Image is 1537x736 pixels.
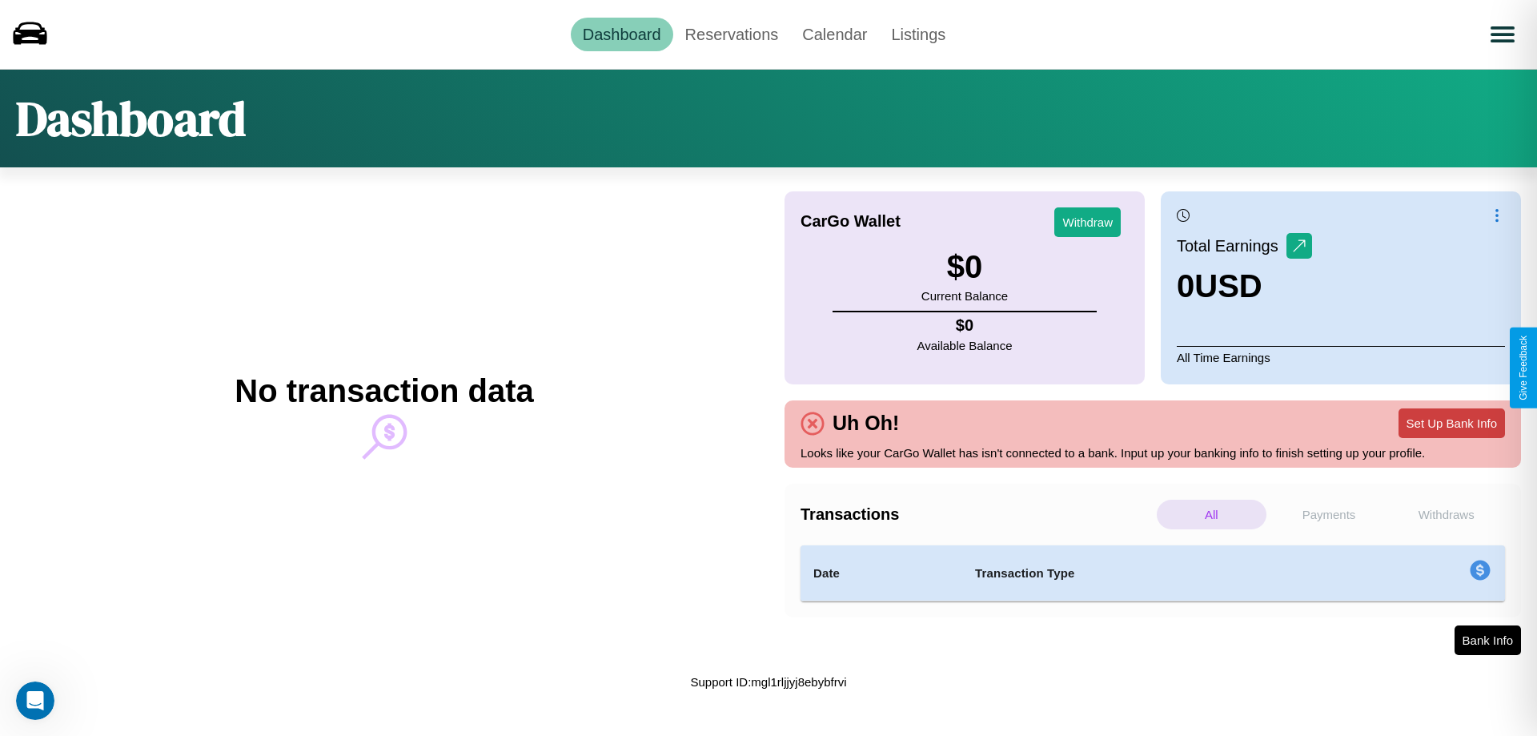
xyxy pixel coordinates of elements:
[917,335,1013,356] p: Available Balance
[879,18,957,51] a: Listings
[1391,500,1501,529] p: Withdraws
[16,682,54,720] iframe: Intercom live chat
[1177,268,1312,304] h3: 0 USD
[917,316,1013,335] h4: $ 0
[801,505,1153,524] h4: Transactions
[690,671,846,693] p: Support ID: mgl1rljjyj8ebybfrvi
[235,373,533,409] h2: No transaction data
[1399,408,1505,438] button: Set Up Bank Info
[1455,625,1521,655] button: Bank Info
[1177,231,1286,260] p: Total Earnings
[1480,12,1525,57] button: Open menu
[1054,207,1121,237] button: Withdraw
[975,564,1338,583] h4: Transaction Type
[801,212,901,231] h4: CarGo Wallet
[1157,500,1266,529] p: All
[921,249,1008,285] h3: $ 0
[801,442,1505,464] p: Looks like your CarGo Wallet has isn't connected to a bank. Input up your banking info to finish ...
[813,564,949,583] h4: Date
[1177,346,1505,368] p: All Time Earnings
[16,86,246,151] h1: Dashboard
[825,412,907,435] h4: Uh Oh!
[790,18,879,51] a: Calendar
[801,545,1505,601] table: simple table
[673,18,791,51] a: Reservations
[1518,336,1529,400] div: Give Feedback
[921,285,1008,307] p: Current Balance
[571,18,673,51] a: Dashboard
[1274,500,1384,529] p: Payments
